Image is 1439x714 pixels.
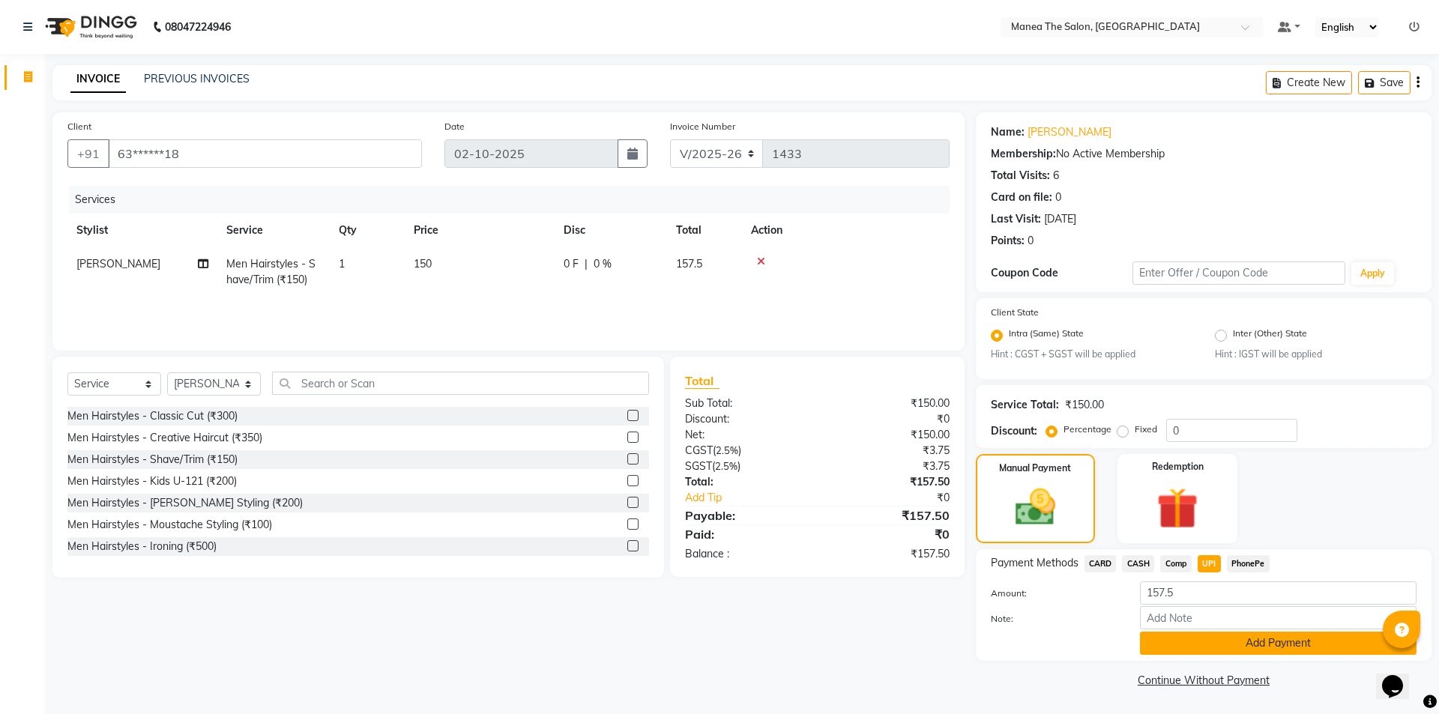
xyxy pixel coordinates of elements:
[674,490,841,506] a: Add Tip
[991,555,1079,571] span: Payment Methods
[674,506,817,524] div: Payable:
[1044,211,1076,227] div: [DATE]
[1084,555,1117,572] span: CARD
[817,506,960,524] div: ₹157.50
[1065,397,1104,413] div: ₹150.00
[144,72,250,85] a: PREVIOUS INVOICES
[1135,423,1157,436] label: Fixed
[1028,233,1034,249] div: 0
[1152,460,1204,474] label: Redemption
[817,459,960,474] div: ₹3.75
[1009,327,1084,345] label: Intra (Same) State
[217,214,330,247] th: Service
[272,372,649,395] input: Search or Scan
[67,139,109,168] button: +91
[339,257,345,270] span: 1
[1028,124,1111,140] a: [PERSON_NAME]
[1215,348,1417,361] small: Hint : IGST will be applied
[1144,482,1211,534] img: _gift.svg
[585,256,588,272] span: |
[674,546,817,562] div: Balance :
[564,256,579,272] span: 0 F
[991,423,1037,439] div: Discount:
[444,120,465,133] label: Date
[991,306,1039,319] label: Client State
[715,460,737,472] span: 2.5%
[991,211,1041,227] div: Last Visit:
[69,186,961,214] div: Services
[1055,190,1061,205] div: 0
[1003,484,1068,530] img: _cash.svg
[1233,327,1307,345] label: Inter (Other) State
[841,490,960,506] div: ₹0
[1376,654,1424,699] iframe: chat widget
[817,411,960,427] div: ₹0
[742,214,950,247] th: Action
[1227,555,1270,572] span: PhonePe
[991,168,1050,184] div: Total Visits:
[1122,555,1154,572] span: CASH
[991,146,1056,162] div: Membership:
[674,443,817,459] div: ( )
[330,214,405,247] th: Qty
[991,397,1059,413] div: Service Total:
[165,6,231,48] b: 08047224946
[980,587,1129,600] label: Amount:
[414,257,432,270] span: 150
[67,474,237,489] div: Men Hairstyles - Kids U-121 (₹200)
[676,257,702,270] span: 157.5
[226,257,316,286] span: Men Hairstyles - Shave/Trim (₹150)
[991,348,1192,361] small: Hint : CGST + SGST will be applied
[1198,555,1221,572] span: UPI
[1064,423,1111,436] label: Percentage
[817,474,960,490] div: ₹157.50
[999,462,1071,475] label: Manual Payment
[674,474,817,490] div: Total:
[67,120,91,133] label: Client
[817,525,960,543] div: ₹0
[67,452,238,468] div: Men Hairstyles - Shave/Trim (₹150)
[674,396,817,411] div: Sub Total:
[76,257,160,270] span: [PERSON_NAME]
[1358,71,1411,94] button: Save
[67,214,217,247] th: Stylist
[108,139,422,168] input: Search by Name/Mobile/Email/Code
[405,214,555,247] th: Price
[716,444,738,456] span: 2.5%
[670,120,735,133] label: Invoice Number
[674,525,817,543] div: Paid:
[674,427,817,443] div: Net:
[980,612,1129,626] label: Note:
[67,517,272,533] div: Men Hairstyles - Moustache Styling (₹100)
[817,546,960,562] div: ₹157.50
[1266,71,1352,94] button: Create New
[1140,632,1417,655] button: Add Payment
[67,408,238,424] div: Men Hairstyles - Classic Cut (₹300)
[817,443,960,459] div: ₹3.75
[38,6,141,48] img: logo
[1140,581,1417,605] input: Amount
[979,673,1429,689] a: Continue Without Payment
[991,190,1052,205] div: Card on file:
[674,459,817,474] div: ( )
[70,66,126,93] a: INVOICE
[817,396,960,411] div: ₹150.00
[67,539,217,554] div: Men Hairstyles - Ironing (₹500)
[685,444,713,457] span: CGST
[991,265,1132,281] div: Coupon Code
[594,256,612,272] span: 0 %
[991,146,1417,162] div: No Active Membership
[67,430,262,446] div: Men Hairstyles - Creative Haircut (₹350)
[817,427,960,443] div: ₹150.00
[667,214,742,247] th: Total
[555,214,667,247] th: Disc
[991,124,1025,140] div: Name:
[991,233,1025,249] div: Points:
[67,495,303,511] div: Men Hairstyles - [PERSON_NAME] Styling (₹200)
[1140,606,1417,629] input: Add Note
[1160,555,1192,572] span: Comp
[1053,168,1059,184] div: 6
[685,373,719,389] span: Total
[674,411,817,427] div: Discount:
[685,459,712,473] span: SGST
